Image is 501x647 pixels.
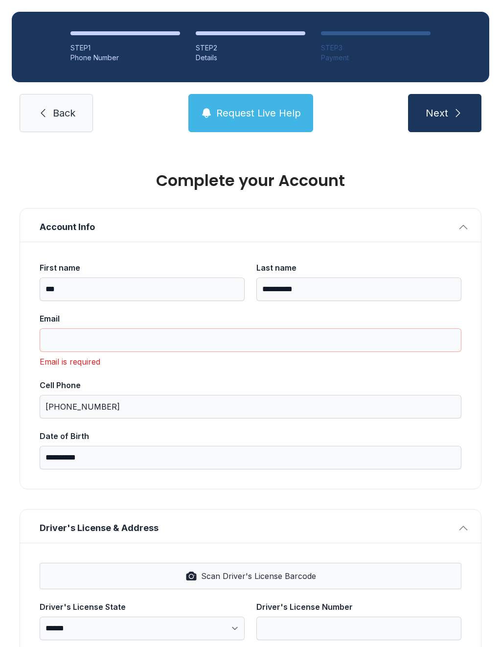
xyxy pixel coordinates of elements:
div: Last name [256,262,461,274]
div: Driver's License Number [256,601,461,613]
span: Next [426,106,448,120]
div: Details [196,53,305,63]
div: STEP 1 [70,43,180,53]
div: First name [40,262,245,274]
span: Account Info [40,220,454,234]
div: Email [40,313,461,324]
div: Email is required [40,356,461,368]
div: Phone Number [70,53,180,63]
div: STEP 2 [196,43,305,53]
select: Driver's License State [40,617,245,640]
div: STEP 3 [321,43,431,53]
input: Driver's License Number [256,617,461,640]
button: Account Info [20,208,481,242]
div: Date of Birth [40,430,461,442]
div: Payment [321,53,431,63]
button: Driver's License & Address [20,509,481,543]
h1: Complete your Account [20,173,481,188]
span: Driver's License & Address [40,521,454,535]
input: First name [40,277,245,301]
span: Request Live Help [216,106,301,120]
div: Driver's License State [40,601,245,613]
input: Cell Phone [40,395,461,418]
span: Back [53,106,75,120]
div: Cell Phone [40,379,461,391]
input: Email [40,328,461,352]
input: Date of Birth [40,446,461,469]
input: Last name [256,277,461,301]
span: Scan Driver's License Barcode [201,570,316,582]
